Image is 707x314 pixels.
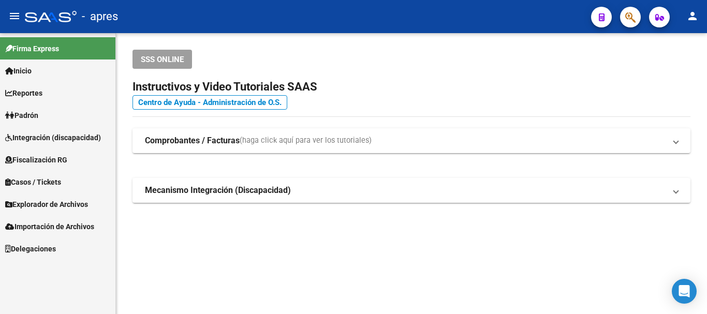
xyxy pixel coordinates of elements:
[5,154,67,166] span: Fiscalización RG
[5,43,59,54] span: Firma Express
[145,185,291,196] strong: Mecanismo Integración (Discapacidad)
[672,279,697,304] div: Open Intercom Messenger
[145,135,240,146] strong: Comprobantes / Facturas
[132,50,192,69] button: SSS ONLINE
[5,87,42,99] span: Reportes
[5,176,61,188] span: Casos / Tickets
[5,221,94,232] span: Importación de Archivos
[5,65,32,77] span: Inicio
[132,128,690,153] mat-expansion-panel-header: Comprobantes / Facturas(haga click aquí para ver los tutoriales)
[132,178,690,203] mat-expansion-panel-header: Mecanismo Integración (Discapacidad)
[5,243,56,255] span: Delegaciones
[240,135,372,146] span: (haga click aquí para ver los tutoriales)
[5,132,101,143] span: Integración (discapacidad)
[132,77,690,97] h2: Instructivos y Video Tutoriales SAAS
[686,10,699,22] mat-icon: person
[5,199,88,210] span: Explorador de Archivos
[8,10,21,22] mat-icon: menu
[132,95,287,110] a: Centro de Ayuda - Administración de O.S.
[5,110,38,121] span: Padrón
[82,5,118,28] span: - apres
[141,55,184,64] span: SSS ONLINE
